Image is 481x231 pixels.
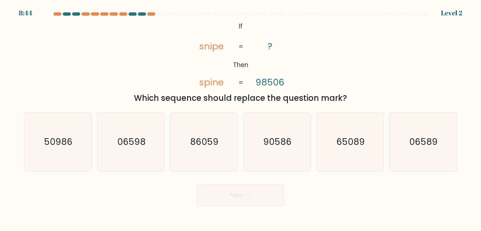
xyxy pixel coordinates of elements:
tspan: spine [199,76,223,88]
button: Next [197,185,284,206]
text: 90586 [264,136,292,148]
tspan: Then [233,60,248,69]
div: Which sequence should replace the question mark? [28,92,453,104]
text: 06589 [410,136,438,148]
tspan: snipe [199,40,223,53]
div: Level 2 [441,8,462,18]
div: 8:44 [19,8,32,18]
tspan: 98506 [256,76,284,88]
text: 86059 [190,136,219,148]
text: 06598 [117,136,146,148]
text: 65089 [336,136,365,148]
tspan: If [239,22,243,31]
tspan: = [238,78,243,87]
tspan: = [238,42,243,51]
text: 50986 [44,136,73,148]
tspan: ? [268,40,272,53]
svg: @import url('[URL][DOMAIN_NAME]); [184,20,297,89]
